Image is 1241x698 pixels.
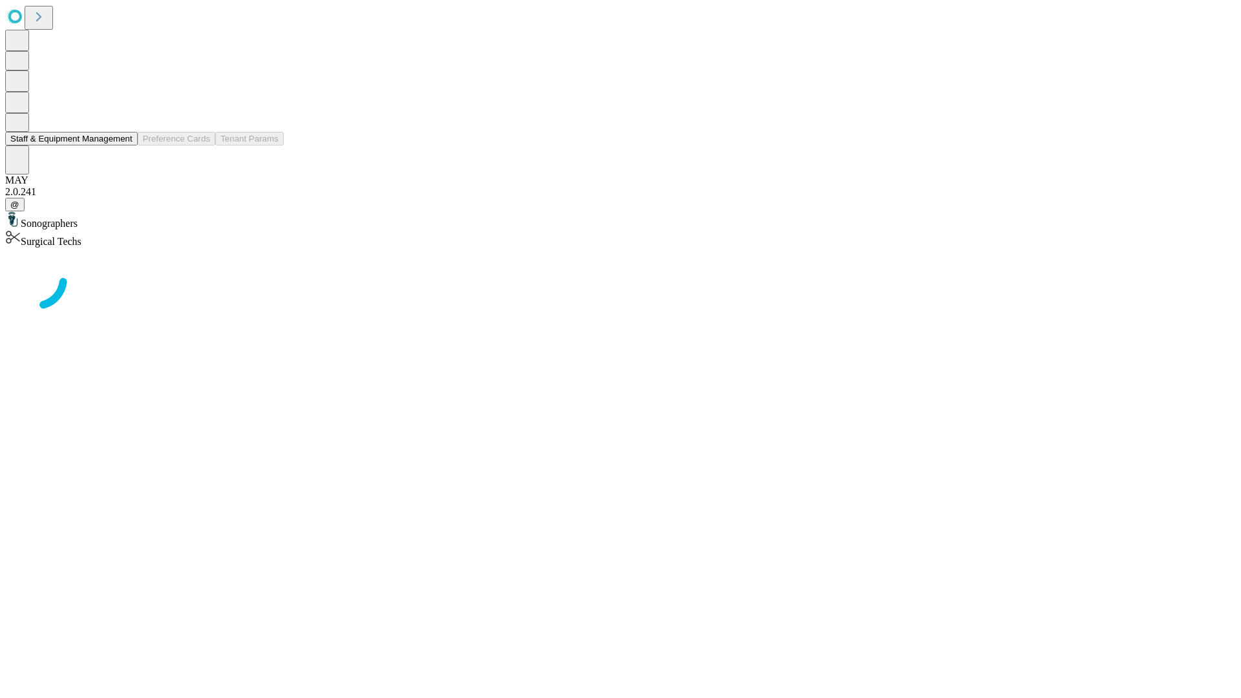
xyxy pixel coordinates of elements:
[5,132,138,145] button: Staff & Equipment Management
[138,132,215,145] button: Preference Cards
[5,229,1236,248] div: Surgical Techs
[5,174,1236,186] div: MAY
[5,198,25,211] button: @
[215,132,284,145] button: Tenant Params
[5,211,1236,229] div: Sonographers
[5,186,1236,198] div: 2.0.241
[10,200,19,209] span: @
